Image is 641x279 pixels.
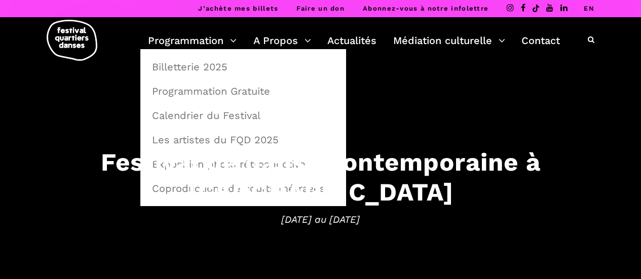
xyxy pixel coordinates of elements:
[47,20,97,61] img: logo-fqd-med
[584,5,594,12] a: EN
[363,5,488,12] a: Abonnez-vous à notre infolettre
[198,5,278,12] a: J’achète mes billets
[327,32,376,49] a: Actualités
[521,32,560,49] a: Contact
[146,128,341,151] a: Les artistes du FQD 2025
[296,5,345,12] a: Faire un don
[146,104,341,127] a: Calendrier du Festival
[146,55,341,78] a: Billetterie 2025
[146,79,341,103] a: Programmation Gratuite
[393,32,505,49] a: Médiation culturelle
[253,32,311,49] a: A Propos
[10,212,631,227] span: [DATE] au [DATE]
[148,32,237,49] a: Programmation
[10,147,631,207] h3: Festival de danse contemporaine à [GEOGRAPHIC_DATA]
